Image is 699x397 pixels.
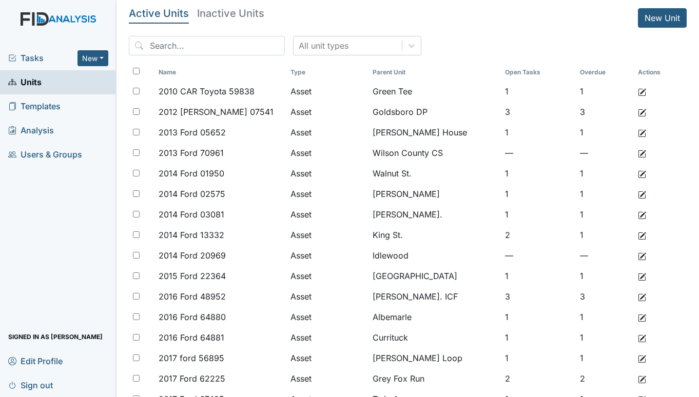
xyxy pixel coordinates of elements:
th: Toggle SortBy [576,64,634,81]
span: Units [8,74,42,90]
span: 2014 Ford 20969 [159,249,226,262]
h5: Active Units [129,8,189,18]
span: 2017 Ford 62225 [159,372,225,385]
td: Idlewood [368,245,501,266]
td: 1 [576,266,634,286]
th: Toggle SortBy [501,64,576,81]
td: 1 [576,327,634,348]
span: Analysis [8,123,54,138]
td: Green Tee [368,81,501,102]
td: 1 [576,225,634,245]
td: 1 [576,184,634,204]
td: Asset [286,81,368,102]
span: Sign out [8,377,53,393]
span: 2014 Ford 13332 [159,229,224,241]
span: 2016 Ford 64880 [159,311,226,323]
span: 2012 [PERSON_NAME] 07541 [159,106,274,118]
td: [PERSON_NAME]. [368,204,501,225]
span: 2014 Ford 02575 [159,188,225,200]
td: 1 [501,327,576,348]
td: 1 [501,204,576,225]
td: 3 [576,286,634,307]
td: [GEOGRAPHIC_DATA] [368,266,501,286]
td: 1 [576,163,634,184]
td: 1 [576,307,634,327]
span: 2013 Ford 05652 [159,126,226,138]
td: 1 [576,122,634,143]
td: [PERSON_NAME] [368,184,501,204]
span: 2013 Ford 70961 [159,147,224,159]
span: 2015 Ford 22364 [159,270,226,282]
td: — [576,245,634,266]
td: — [501,143,576,163]
td: Asset [286,225,368,245]
button: New [77,50,108,66]
td: 1 [576,348,634,368]
input: Toggle All Rows Selected [133,68,140,74]
td: Asset [286,286,368,307]
td: 2 [576,368,634,389]
span: 2017 ford 56895 [159,352,224,364]
td: 1 [501,122,576,143]
th: Toggle SortBy [154,64,287,81]
td: 3 [501,102,576,122]
td: 1 [501,184,576,204]
td: Asset [286,368,368,389]
th: Toggle SortBy [286,64,368,81]
td: King St. [368,225,501,245]
td: Walnut St. [368,163,501,184]
span: Edit Profile [8,353,63,369]
td: [PERSON_NAME] House [368,122,501,143]
td: [PERSON_NAME]. ICF [368,286,501,307]
td: Asset [286,245,368,266]
td: Currituck [368,327,501,348]
span: 2016 Ford 64881 [159,331,224,344]
span: 2014 Ford 03081 [159,208,224,221]
td: Asset [286,327,368,348]
td: Asset [286,163,368,184]
td: Asset [286,266,368,286]
span: Signed in as [PERSON_NAME] [8,329,103,345]
td: 3 [576,102,634,122]
td: Asset [286,143,368,163]
span: 2016 Ford 48952 [159,290,226,303]
input: Search... [129,36,285,55]
span: Users & Groups [8,147,82,163]
td: 2 [501,225,576,245]
td: Goldsboro DP [368,102,501,122]
a: Tasks [8,52,77,64]
span: 2014 Ford 01950 [159,167,224,180]
td: Asset [286,122,368,143]
a: New Unit [638,8,687,28]
td: Wilson County CS [368,143,501,163]
td: Asset [286,184,368,204]
td: 1 [576,81,634,102]
th: Toggle SortBy [368,64,501,81]
span: Templates [8,98,61,114]
td: 1 [501,348,576,368]
div: All unit types [299,39,348,52]
td: Albemarle [368,307,501,327]
td: Asset [286,307,368,327]
td: 1 [501,81,576,102]
h5: Inactive Units [197,8,264,18]
td: 2 [501,368,576,389]
td: [PERSON_NAME] Loop [368,348,501,368]
td: 1 [576,204,634,225]
td: 1 [501,307,576,327]
td: Asset [286,348,368,368]
td: — [501,245,576,266]
td: 3 [501,286,576,307]
span: 2010 CAR Toyota 59838 [159,85,255,97]
td: Asset [286,204,368,225]
td: Grey Fox Run [368,368,501,389]
td: 1 [501,266,576,286]
td: Asset [286,102,368,122]
td: 1 [501,163,576,184]
th: Actions [634,64,685,81]
td: — [576,143,634,163]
